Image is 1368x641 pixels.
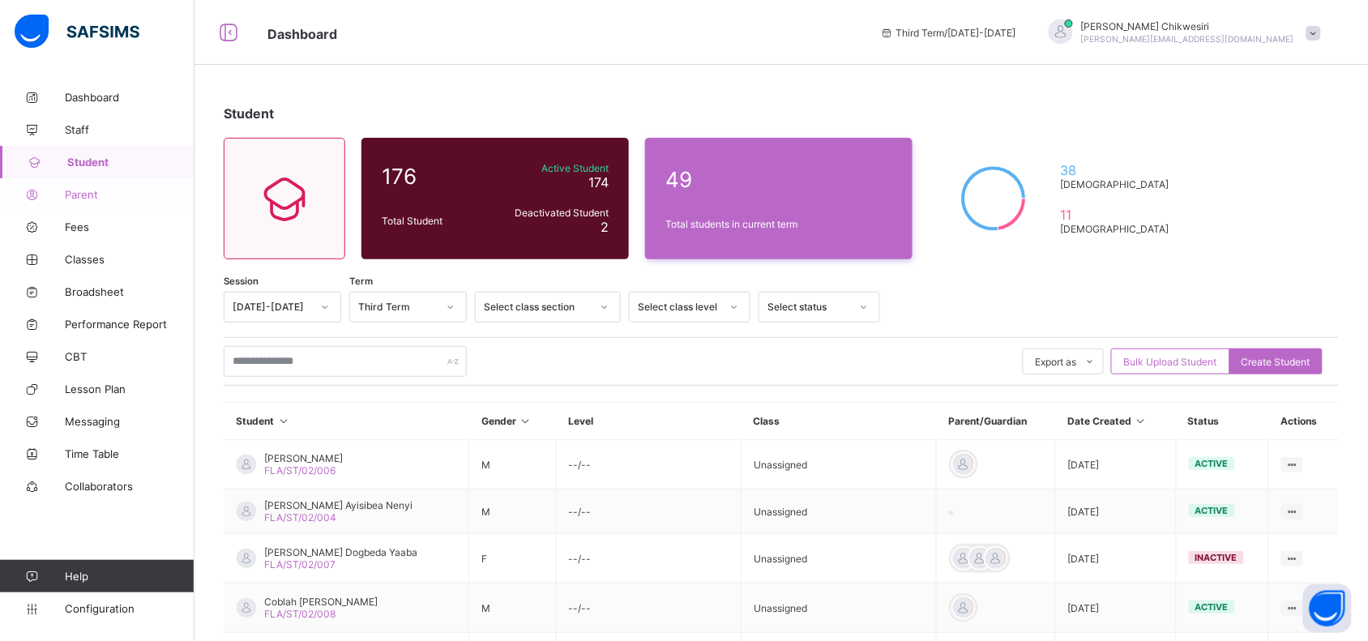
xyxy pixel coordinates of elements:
td: [DATE] [1055,489,1176,534]
i: Sort in Ascending Order [1134,415,1148,427]
span: Export as [1036,356,1077,368]
i: Sort in Ascending Order [277,415,291,427]
th: Actions [1268,403,1339,440]
span: [PERSON_NAME] [264,452,343,464]
span: Bulk Upload Student [1124,356,1217,368]
span: Student [224,105,274,122]
span: Time Table [65,447,195,460]
span: Configuration [65,602,194,615]
span: Staff [65,123,195,136]
span: inactive [1195,552,1238,563]
span: FLA/ST/02/008 [264,608,336,620]
button: Open asap [1303,584,1352,633]
span: Fees [65,220,195,233]
span: session/term information [880,27,1016,39]
span: 176 [382,164,485,189]
div: Total Student [378,211,489,231]
span: Student [67,156,195,169]
td: [DATE] [1055,534,1176,583]
span: Collaborators [65,480,195,493]
span: 49 [665,167,892,192]
span: Messaging [65,415,195,428]
td: Unassigned [742,583,937,633]
th: Date Created [1055,403,1176,440]
span: [DEMOGRAPHIC_DATA] [1060,178,1176,190]
td: M [469,440,556,489]
div: Select class level [638,301,720,314]
span: [PERSON_NAME] Ayisibea Nenyi [264,499,413,511]
td: --/-- [556,440,742,489]
span: CBT [65,350,195,363]
span: 174 [588,174,609,190]
td: Unassigned [742,489,937,534]
span: 2 [601,219,609,235]
span: active [1195,505,1229,516]
span: [PERSON_NAME] Dogbeda Yaaba [264,546,417,558]
div: Select class section [484,301,591,314]
th: Class [742,403,937,440]
td: Unassigned [742,440,937,489]
img: safsims [15,15,139,49]
span: Help [65,570,194,583]
th: Level [556,403,742,440]
span: 38 [1060,162,1176,178]
i: Sort in Ascending Order [519,415,532,427]
span: Session [224,276,259,287]
span: active [1195,601,1229,613]
span: Lesson Plan [65,382,195,395]
td: --/-- [556,583,742,633]
td: --/-- [556,534,742,583]
span: FLA/ST/02/006 [264,464,336,476]
td: M [469,583,556,633]
span: 11 [1060,207,1176,223]
span: Total students in current term [665,218,892,230]
span: active [1195,458,1229,469]
td: --/-- [556,489,742,534]
div: MaryChikwesiri [1032,19,1329,46]
td: F [469,534,556,583]
th: Parent/Guardian [937,403,1056,440]
td: [DATE] [1055,583,1176,633]
span: Dashboard [65,91,195,104]
td: [DATE] [1055,440,1176,489]
span: Parent [65,188,195,201]
span: Broadsheet [65,285,195,298]
td: Unassigned [742,534,937,583]
span: [PERSON_NAME][EMAIL_ADDRESS][DOMAIN_NAME] [1081,34,1294,44]
span: [DEMOGRAPHIC_DATA] [1060,223,1176,235]
span: Classes [65,253,195,266]
span: Performance Report [65,318,195,331]
div: [DATE]-[DATE] [233,301,311,314]
span: FLA/ST/02/007 [264,558,336,570]
span: Create Student [1242,356,1310,368]
td: M [469,489,556,534]
span: FLA/ST/02/004 [264,511,336,523]
span: Term [349,276,373,287]
th: Student [224,403,469,440]
th: Gender [469,403,556,440]
span: Dashboard [267,26,337,42]
span: [PERSON_NAME] Chikwesiri [1081,20,1294,32]
div: Third Term [358,301,437,314]
span: Active Student [494,162,609,174]
th: Status [1176,403,1268,440]
span: Coblah [PERSON_NAME] [264,596,378,608]
div: Select status [767,301,850,314]
span: Deactivated Student [494,207,609,219]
